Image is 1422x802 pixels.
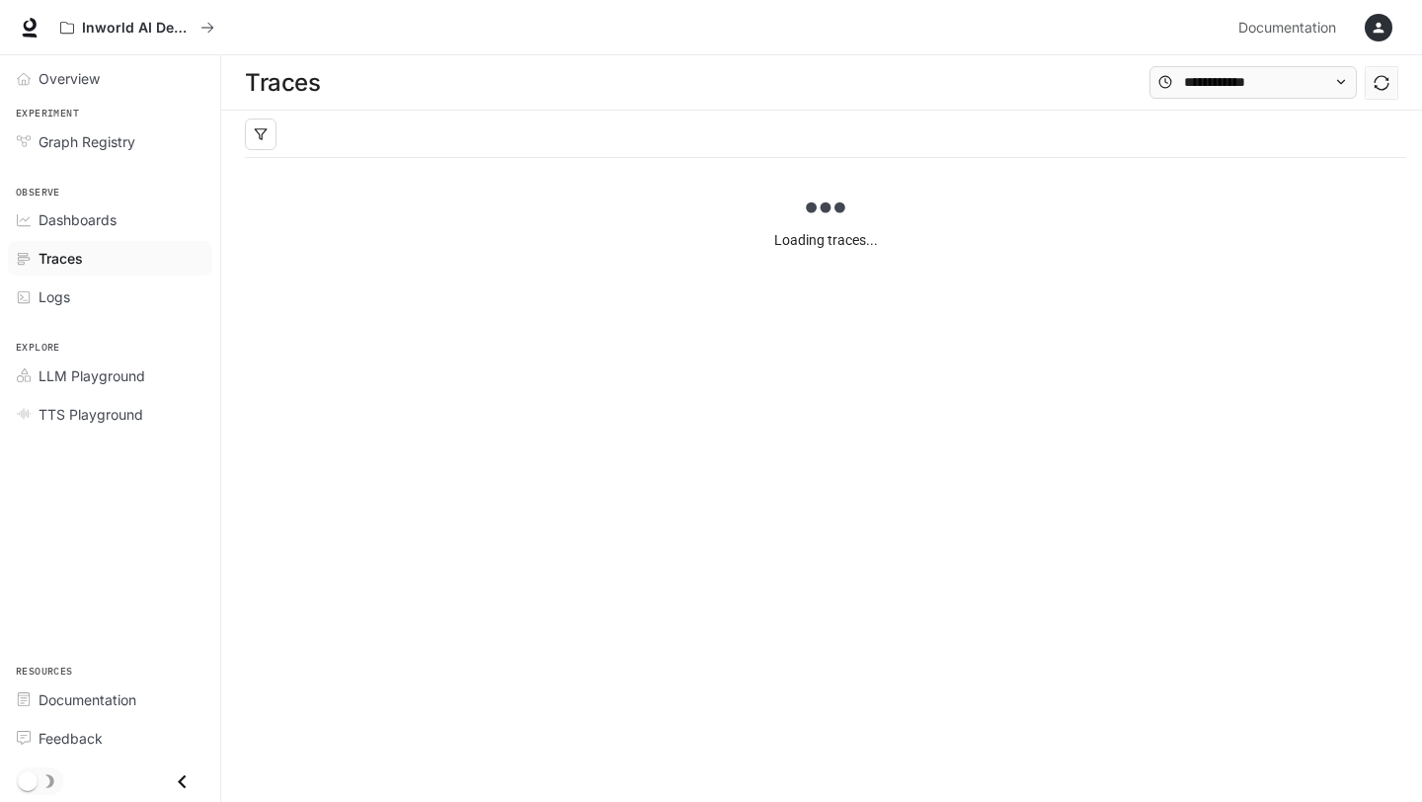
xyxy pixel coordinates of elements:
span: Graph Registry [39,131,135,152]
a: Documentation [1230,8,1351,47]
a: Traces [8,241,212,276]
span: sync [1374,75,1389,91]
a: Documentation [8,682,212,717]
p: Inworld AI Demos [82,20,193,37]
span: Documentation [39,689,136,710]
span: Documentation [1238,16,1336,40]
a: TTS Playground [8,397,212,432]
a: Overview [8,61,212,96]
h1: Traces [245,63,320,103]
a: LLM Playground [8,359,212,393]
a: Dashboards [8,202,212,237]
button: Close drawer [160,762,204,802]
a: Graph Registry [8,124,212,159]
span: Feedback [39,728,103,749]
a: Logs [8,280,212,314]
span: TTS Playground [39,404,143,425]
span: Dark mode toggle [18,769,38,791]
span: Logs [39,286,70,307]
span: Traces [39,248,83,269]
span: Dashboards [39,209,117,230]
article: Loading traces... [774,229,878,251]
span: LLM Playground [39,365,145,386]
button: All workspaces [51,8,223,47]
span: Overview [39,68,100,89]
a: Feedback [8,721,212,756]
